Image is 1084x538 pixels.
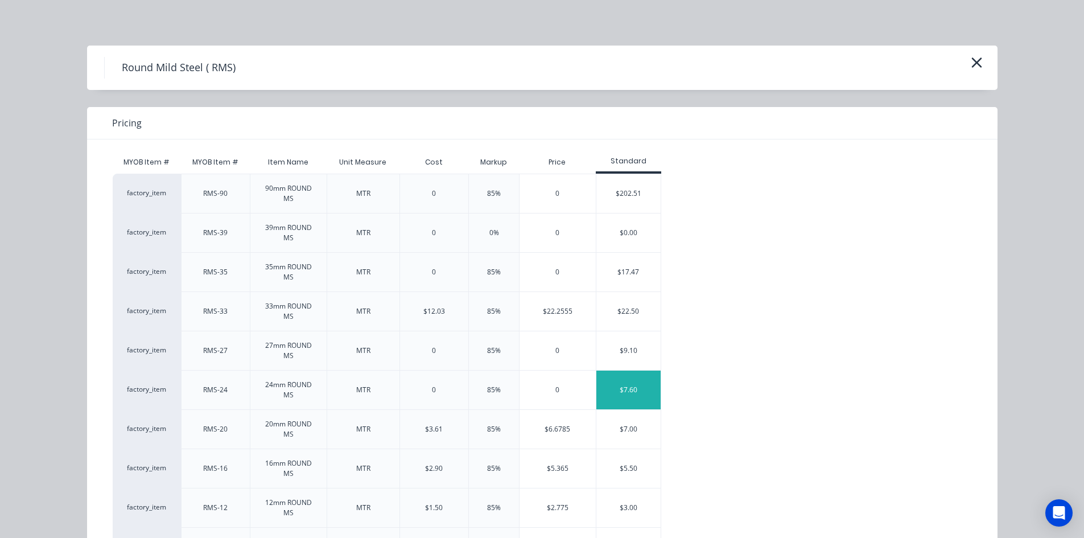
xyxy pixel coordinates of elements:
div: 0% [489,228,499,238]
div: MTR [356,385,370,395]
div: 12mm ROUND MS [259,498,318,518]
div: MTR [356,346,370,356]
div: 85% [487,346,501,356]
div: $202.51 [596,174,661,213]
div: $17.47 [596,253,661,291]
div: 27mm ROUND MS [259,340,318,361]
div: RMS-39 [203,228,228,238]
div: MTR [356,228,370,238]
div: factory_item [113,174,181,213]
div: $12.03 [423,306,445,317]
div: factory_item [113,213,181,252]
div: factory_item [113,291,181,331]
div: MYOB Item # [113,151,181,174]
div: MTR [356,267,370,277]
div: 85% [487,306,501,317]
div: RMS-20 [203,424,228,434]
div: factory_item [113,370,181,409]
div: 0 [520,331,596,370]
div: $3.61 [425,424,443,434]
div: 0 [520,174,596,213]
div: factory_item [113,252,181,291]
div: 0 [432,228,436,238]
div: RMS-24 [203,385,228,395]
div: Price [519,151,596,174]
div: RMS-27 [203,346,228,356]
div: $3.00 [596,488,661,527]
div: MTR [356,188,370,199]
div: 85% [487,385,501,395]
div: Standard [596,156,661,166]
div: factory_item [113,331,181,370]
div: 85% [487,424,501,434]
div: $1.50 [425,503,443,513]
div: $9.10 [596,331,661,370]
div: Cost [399,151,469,174]
div: 33mm ROUND MS [259,301,318,322]
div: $7.60 [596,371,661,409]
div: 35mm ROUND MS [259,262,318,282]
div: 0 [432,267,436,277]
div: 85% [487,463,501,474]
div: factory_item [113,449,181,488]
div: 39mm ROUND MS [259,223,318,243]
div: 85% [487,267,501,277]
div: MTR [356,463,370,474]
div: 0 [520,253,596,291]
span: Pricing [112,116,142,130]
h4: Round Mild Steel ( RMS) [104,57,253,79]
div: RMS-16 [203,463,228,474]
div: factory_item [113,488,181,527]
div: $0.00 [596,213,661,252]
div: 0 [520,213,596,252]
div: 0 [432,385,436,395]
div: $2.90 [425,463,443,474]
div: 0 [432,188,436,199]
div: $2.775 [520,488,596,527]
div: MYOB Item # [183,148,248,176]
div: RMS-12 [203,503,228,513]
div: 0 [432,346,436,356]
div: $5.365 [520,449,596,488]
div: 90mm ROUND MS [259,183,318,204]
div: $5.50 [596,449,661,488]
div: $7.00 [596,410,661,449]
div: 85% [487,503,501,513]
div: 20mm ROUND MS [259,419,318,440]
div: MTR [356,503,370,513]
div: Open Intercom Messenger [1045,499,1073,527]
div: $22.50 [596,292,661,331]
div: MTR [356,306,370,317]
div: RMS-35 [203,267,228,277]
div: factory_item [113,409,181,449]
div: 0 [520,371,596,409]
div: $6.6785 [520,410,596,449]
div: Markup [468,151,519,174]
div: 24mm ROUND MS [259,380,318,400]
div: Unit Measure [330,148,395,176]
div: Item Name [259,148,318,176]
div: MTR [356,424,370,434]
div: RMS-90 [203,188,228,199]
div: RMS-33 [203,306,228,317]
div: 16mm ROUND MS [259,458,318,479]
div: $22.2555 [520,292,596,331]
div: 85% [487,188,501,199]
